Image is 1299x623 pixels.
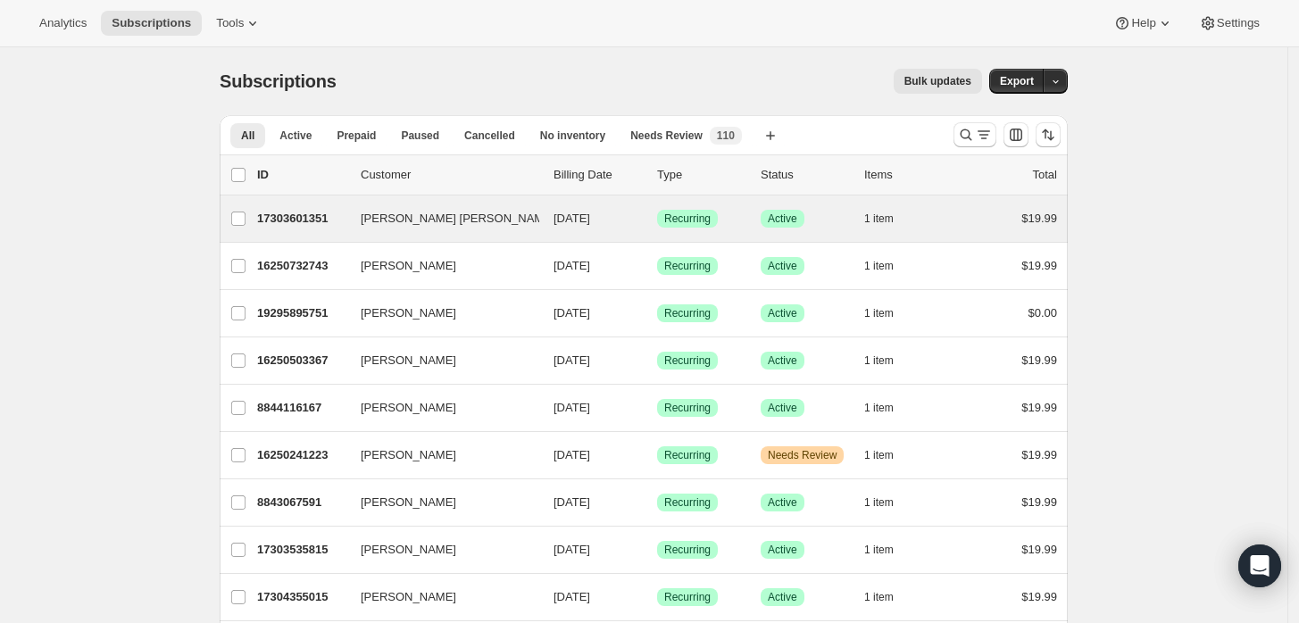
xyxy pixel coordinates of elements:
[257,352,346,370] p: 16250503367
[361,257,456,275] span: [PERSON_NAME]
[864,206,913,231] button: 1 item
[1036,122,1061,147] button: Sort the results
[554,543,590,556] span: [DATE]
[1021,543,1057,556] span: $19.99
[554,306,590,320] span: [DATE]
[864,401,894,415] span: 1 item
[768,306,797,320] span: Active
[761,166,850,184] p: Status
[768,590,797,604] span: Active
[1021,353,1057,367] span: $19.99
[1217,16,1260,30] span: Settings
[864,253,913,278] button: 1 item
[554,590,590,603] span: [DATE]
[101,11,202,36] button: Subscriptions
[554,448,590,461] span: [DATE]
[554,166,643,184] p: Billing Date
[1021,212,1057,225] span: $19.99
[257,446,346,464] p: 16250241223
[361,446,456,464] span: [PERSON_NAME]
[768,259,797,273] span: Active
[257,443,1057,468] div: 16250241223[PERSON_NAME][DATE]SuccessRecurringWarningNeeds Review1 item$19.99
[657,166,746,184] div: Type
[361,210,581,228] span: [PERSON_NAME] [PERSON_NAME] Font
[756,123,785,148] button: Create new view
[257,301,1057,326] div: 19295895751[PERSON_NAME][DATE]SuccessRecurringSuccessActive1 item$0.00
[257,399,346,417] p: 8844116167
[664,543,711,557] span: Recurring
[361,399,456,417] span: [PERSON_NAME]
[554,259,590,272] span: [DATE]
[350,204,529,233] button: [PERSON_NAME] [PERSON_NAME] Font
[257,257,346,275] p: 16250732743
[257,253,1057,278] div: 16250732743[PERSON_NAME][DATE]SuccessRecurringSuccessActive1 item$19.99
[953,122,996,147] button: Search and filter results
[464,129,515,143] span: Cancelled
[257,210,346,228] p: 17303601351
[350,394,529,422] button: [PERSON_NAME]
[257,490,1057,515] div: 8843067591[PERSON_NAME][DATE]SuccessRecurringSuccessActive1 item$19.99
[864,348,913,373] button: 1 item
[350,441,529,469] button: [PERSON_NAME]
[257,166,1057,184] div: IDCustomerBilling DateTypeStatusItemsTotal
[1021,448,1057,461] span: $19.99
[864,353,894,368] span: 1 item
[1103,11,1184,36] button: Help
[664,306,711,320] span: Recurring
[1188,11,1270,36] button: Settings
[864,259,894,273] span: 1 item
[361,352,456,370] span: [PERSON_NAME]
[361,304,456,322] span: [PERSON_NAME]
[350,583,529,611] button: [PERSON_NAME]
[216,16,244,30] span: Tools
[350,536,529,564] button: [PERSON_NAME]
[864,590,894,604] span: 1 item
[257,494,346,511] p: 8843067591
[864,212,894,226] span: 1 item
[664,590,711,604] span: Recurring
[664,212,711,226] span: Recurring
[864,490,913,515] button: 1 item
[112,16,191,30] span: Subscriptions
[205,11,272,36] button: Tools
[864,495,894,510] span: 1 item
[350,488,529,517] button: [PERSON_NAME]
[864,301,913,326] button: 1 item
[630,129,703,143] span: Needs Review
[768,448,837,462] span: Needs Review
[1028,306,1057,320] span: $0.00
[1000,74,1034,88] span: Export
[257,585,1057,610] div: 17304355015[PERSON_NAME][DATE]SuccessRecurringSuccessActive1 item$19.99
[257,541,346,559] p: 17303535815
[257,537,1057,562] div: 17303535815[PERSON_NAME][DATE]SuccessRecurringSuccessActive1 item$19.99
[279,129,312,143] span: Active
[664,259,711,273] span: Recurring
[1021,259,1057,272] span: $19.99
[768,401,797,415] span: Active
[1003,122,1028,147] button: Customize table column order and visibility
[361,588,456,606] span: [PERSON_NAME]
[554,353,590,367] span: [DATE]
[904,74,971,88] span: Bulk updates
[337,129,376,143] span: Prepaid
[768,353,797,368] span: Active
[664,401,711,415] span: Recurring
[554,212,590,225] span: [DATE]
[1033,166,1057,184] p: Total
[554,495,590,509] span: [DATE]
[1021,401,1057,414] span: $19.99
[864,395,913,420] button: 1 item
[864,585,913,610] button: 1 item
[350,346,529,375] button: [PERSON_NAME]
[350,252,529,280] button: [PERSON_NAME]
[554,401,590,414] span: [DATE]
[1021,590,1057,603] span: $19.99
[350,299,529,328] button: [PERSON_NAME]
[1021,495,1057,509] span: $19.99
[864,448,894,462] span: 1 item
[361,541,456,559] span: [PERSON_NAME]
[257,304,346,322] p: 19295895751
[864,443,913,468] button: 1 item
[241,129,254,143] span: All
[717,129,735,143] span: 110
